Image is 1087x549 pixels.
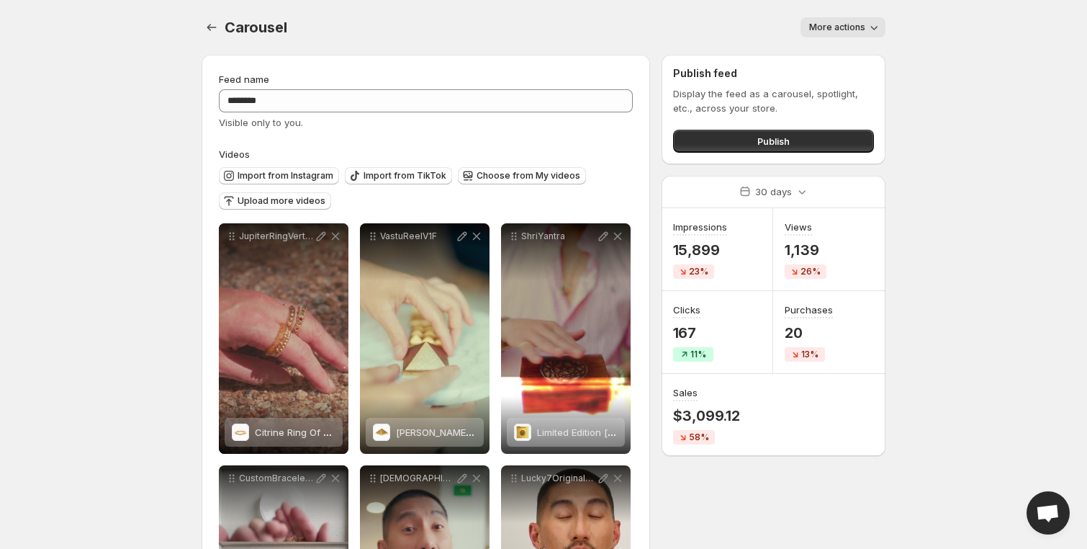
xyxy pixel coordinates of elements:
span: Citrine Ring Of Millions REAL Gold [255,427,405,438]
h3: Views [785,220,812,234]
h3: Clicks [673,303,700,317]
span: Videos [219,148,250,160]
span: Import from TikTok [364,170,446,182]
span: Carousel [225,19,287,36]
button: More actions [800,17,885,37]
span: Feed name [219,73,269,85]
p: CustomBraceletC1F [239,473,314,484]
h3: Impressions [673,220,727,234]
div: Open chat [1027,491,1070,535]
h3: Sales [673,385,698,400]
span: [PERSON_NAME] Energized by [PERSON_NAME] [396,427,606,438]
p: 167 [673,324,713,342]
p: VastuReelV1F [380,231,455,242]
span: Visible only to you. [219,117,303,128]
p: $3,099.12 [673,407,740,424]
img: Limited Edition Lucky Lakshmi Shri Yantra For Abundance Energized By Sal [514,424,531,441]
div: ShriYantraLimited Edition Lucky Lakshmi Shri Yantra For Abundance Energized By SalLimited Edition... [501,223,631,454]
button: Choose from My videos [458,167,586,184]
span: Import from Instagram [238,170,333,182]
h2: Publish feed [673,66,874,81]
span: Choose from My videos [477,170,580,182]
span: 26% [800,266,821,277]
span: Limited Edition [PERSON_NAME] For Abundance Energized By [PERSON_NAME] [537,427,887,438]
button: Settings [202,17,222,37]
p: [DEMOGRAPHIC_DATA] w caption [380,473,455,484]
img: Citrine Ring Of Millions REAL Gold [232,424,249,441]
p: Lucky7OriginalVerticalCapF [521,473,596,484]
h3: Purchases [785,303,833,317]
button: Upload more videos [219,192,331,210]
button: Import from Instagram [219,167,339,184]
p: 15,899 [673,241,727,259]
p: 30 days [755,184,792,199]
p: JupiterRingVerticalF [239,231,314,242]
span: 13% [801,349,818,360]
span: More actions [809,22,865,33]
button: Publish [673,130,874,153]
button: Import from TikTok [345,167,452,184]
span: 58% [689,432,709,443]
div: JupiterRingVerticalFCitrine Ring Of Millions REAL GoldCitrine Ring Of Millions REAL Gold [219,223,348,454]
img: Vastu Pyramid Energized by Sal [373,424,390,441]
span: Publish [757,134,790,148]
div: VastuReelV1FVastu Pyramid Energized by Sal[PERSON_NAME] Energized by [PERSON_NAME] [360,223,490,454]
p: 1,139 [785,241,826,259]
span: 11% [690,349,706,360]
p: 20 [785,324,833,342]
p: ShriYantra [521,231,596,242]
span: 23% [689,266,708,277]
span: Upload more videos [238,195,325,207]
p: Display the feed as a carousel, spotlight, etc., across your store. [673,86,874,115]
